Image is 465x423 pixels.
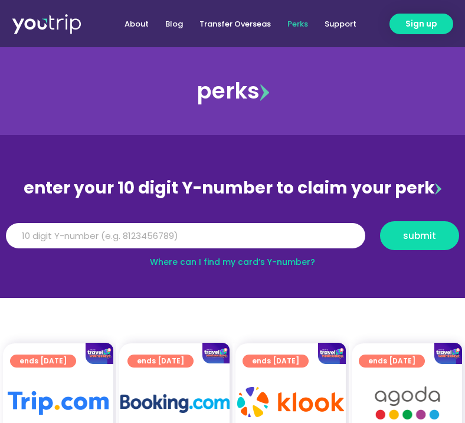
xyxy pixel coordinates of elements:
span: submit [403,231,436,240]
a: Sign up [389,14,453,34]
a: About [116,13,157,35]
a: Blog [157,13,191,35]
a: Where can I find my card’s Y-number? [150,256,315,268]
a: Transfer Overseas [191,13,279,35]
a: Support [316,13,365,35]
form: Y Number [6,221,459,259]
input: 10 digit Y-number (e.g. 8123456789) [6,223,365,249]
span: Sign up [405,18,437,30]
nav: Menu [100,13,365,35]
button: submit [380,221,459,250]
a: Perks [279,13,316,35]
